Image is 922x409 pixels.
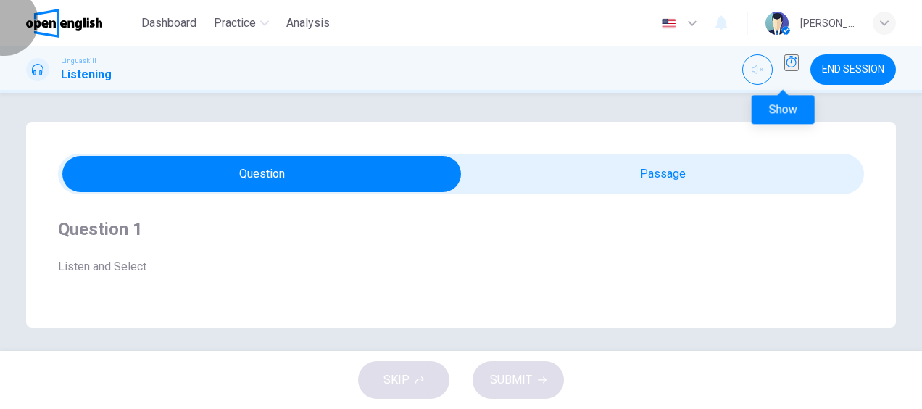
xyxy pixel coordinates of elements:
button: Analysis [281,10,336,36]
span: For this question, choose the correct answer. [58,293,864,310]
span: Analysis [286,15,330,32]
a: OpenEnglish logo [26,9,136,38]
img: en [660,18,678,29]
button: Dashboard [136,10,202,36]
button: END SESSION [810,54,896,85]
span: Practice [214,15,256,32]
span: Dashboard [141,15,196,32]
span: Linguaskill [61,56,96,66]
span: END SESSION [822,64,884,75]
h4: Question 1 [58,218,864,241]
img: OpenEnglish logo [26,9,102,38]
div: Unmute [742,54,773,85]
div: [PERSON_NAME] [800,15,855,32]
div: Show [752,95,815,124]
button: Practice [208,10,275,36]
h1: Listening [61,66,112,83]
img: Profile picture [765,12,789,35]
span: Listen and Select [58,258,864,276]
div: Show [784,54,799,85]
